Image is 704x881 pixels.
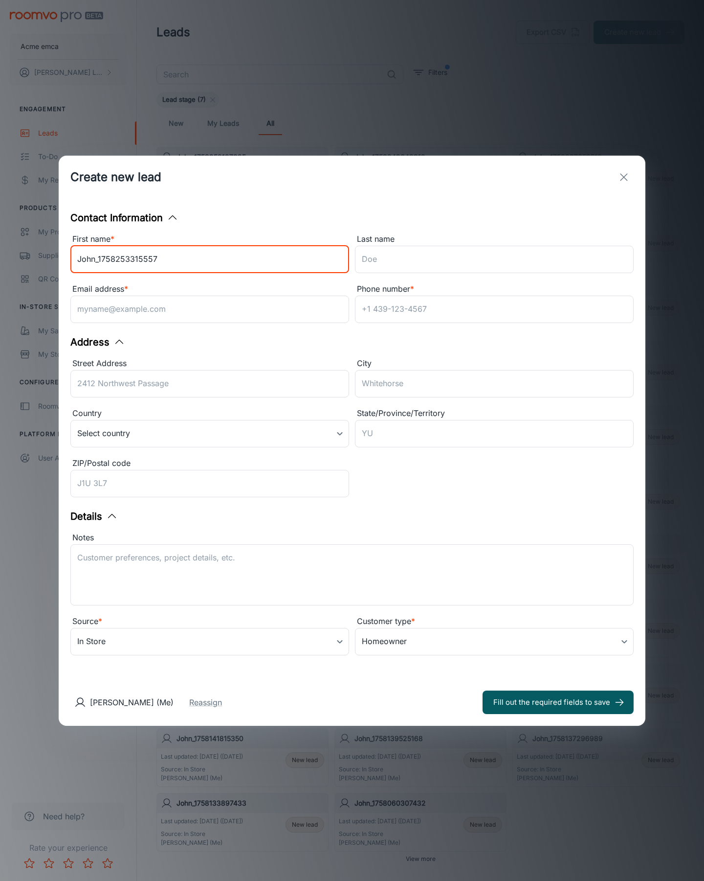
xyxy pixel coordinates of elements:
div: Street Address [70,357,349,370]
div: Source [70,615,349,628]
input: Whitehorse [355,370,634,397]
p: [PERSON_NAME] (Me) [90,696,174,708]
input: myname@example.com [70,296,349,323]
div: Homeowner [355,628,634,655]
button: Fill out the required fields to save [483,691,634,714]
div: Last name [355,233,634,246]
input: John [70,246,349,273]
div: State/Province/Territory [355,407,634,420]
div: Email address [70,283,349,296]
div: Select country [70,420,349,447]
div: Notes [70,532,634,544]
div: Country [70,407,349,420]
h1: Create new lead [70,168,161,186]
input: J1U 3L7 [70,470,349,497]
div: First name [70,233,349,246]
button: Details [70,509,118,524]
div: City [355,357,634,370]
button: Contact Information [70,210,178,225]
button: Address [70,335,125,349]
div: ZIP/Postal code [70,457,349,470]
button: Reassign [189,696,222,708]
div: Customer type [355,615,634,628]
input: YU [355,420,634,447]
input: +1 439-123-4567 [355,296,634,323]
div: In Store [70,628,349,655]
input: Doe [355,246,634,273]
button: exit [614,167,634,187]
div: Phone number [355,283,634,296]
input: 2412 Northwest Passage [70,370,349,397]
